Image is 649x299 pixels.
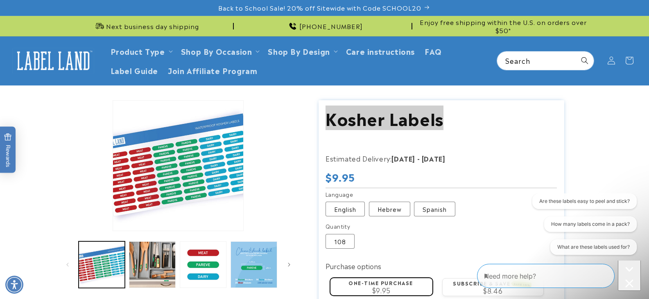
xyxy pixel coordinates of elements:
button: Slide left [59,256,77,274]
img: Label Land [12,48,94,73]
span: Care instructions [346,46,415,56]
a: Shop By Design [268,45,330,56]
div: Accessibility Menu [5,276,23,294]
button: Search [576,52,594,70]
legend: Quantity [326,222,351,230]
a: Join Affiliate Program [163,61,262,80]
label: 108 [326,234,355,249]
span: $9.95 [326,169,355,184]
button: Load image 2 in gallery view [129,241,176,288]
iframe: Gorgias Floating Chat [477,261,641,291]
label: Purchase options [326,261,381,271]
span: [PHONE_NUMBER] [299,22,363,30]
div: Announcement [237,16,412,36]
summary: Shop By Occasion [176,41,263,61]
label: English [326,202,365,216]
span: Join Affiliate Program [168,65,257,75]
iframe: Gorgias live chat conversation starters [521,193,641,262]
span: Back to School Sale! 20% off Sitewide with Code SCHOOL20 [218,4,421,12]
span: $9.95 [372,285,391,295]
label: Hebrew [369,202,410,216]
strong: [DATE] [422,153,445,163]
div: Announcement [59,16,234,36]
a: Product Type [111,45,165,56]
legend: Language [326,190,354,198]
label: Subscribe & save [453,279,531,287]
div: Announcement [416,16,591,36]
a: Label Guide [106,61,163,80]
span: Label Guide [111,65,158,75]
strong: [DATE] [391,153,415,163]
span: Enjoy free shipping within the U.S. on orders over $50* [416,18,591,34]
button: Load image 1 in gallery view [79,241,125,288]
strong: - [417,153,420,163]
button: Slide right [280,256,298,274]
a: Care instructions [341,41,420,61]
h1: Kosher Labels [326,107,557,128]
a: FAQ [420,41,447,61]
a: Label Land [9,45,97,76]
label: One-time purchase [348,279,413,286]
summary: Product Type [106,41,176,61]
span: Shop By Occasion [181,46,252,56]
p: Estimated Delivery: [326,153,530,164]
span: Rewards [4,133,12,167]
span: Next business day shipping [106,22,199,30]
button: Load image 6 in gallery view [231,241,277,288]
label: Spanish [414,202,455,216]
span: FAQ [425,46,442,56]
button: Load image 5 in gallery view [180,241,226,288]
summary: Shop By Design [263,41,341,61]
